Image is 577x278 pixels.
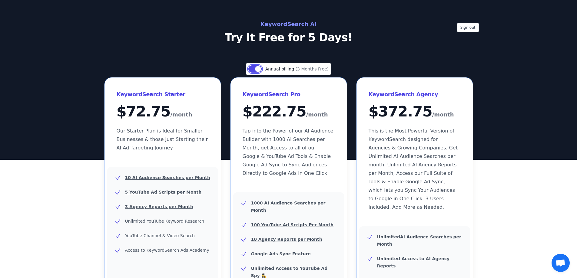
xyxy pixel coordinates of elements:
u: 3 Agency Reports per Month [125,204,193,209]
span: Unlimited YouTube Keyword Research [125,219,204,224]
u: Unlimited [377,234,400,239]
span: /month [171,110,192,119]
h3: KeywordSearch Pro [243,90,335,99]
span: Tap into the Power of our AI Audience Builder with 1000 AI Searches per Month, get Access to all ... [243,128,333,176]
p: Try It Free for 5 Days! [153,31,424,44]
b: AI Audience Searches per Month [377,234,462,247]
div: $ 72.75 [117,104,209,119]
u: 5 YouTube Ad Scripts per Month [125,190,202,195]
b: Unlimited Access to YouTube Ad Spy 🕵️‍♀️ [251,266,328,278]
span: Annual billing [265,67,296,71]
u: 1000 AI Audience Searches per Month [251,201,326,213]
u: 100 YouTube Ad Scripts Per Month [251,222,333,227]
u: 10 Agency Reports per Month [251,237,322,242]
span: /month [306,110,328,119]
span: Access to KeywordSearch Ads Academy [125,248,209,253]
span: /month [432,110,454,119]
div: $ 222.75 [243,104,335,119]
button: Sign out [457,23,479,32]
h3: KeywordSearch Starter [117,90,209,99]
a: Otwarty czat [552,254,570,272]
span: (3 Months Free) [296,67,329,71]
div: $ 372.75 [369,104,461,119]
span: This is the Most Powerful Version of KeywordSearch designed for Agencies & Growing Companies. Get... [369,128,458,210]
span: YouTube Channel & Video Search [125,233,195,238]
b: Google Ads Sync Feature [251,251,311,256]
span: Our Starter Plan is Ideal for Smaller Businesses & those Just Starting their AI Ad Targeting Jour... [117,128,208,151]
h3: KeywordSearch Agency [369,90,461,99]
b: Unlimited Access to AI Agency Reports [377,256,450,268]
u: 10 AI Audience Searches per Month [125,175,210,180]
h2: KeywordSearch AI [153,19,424,29]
